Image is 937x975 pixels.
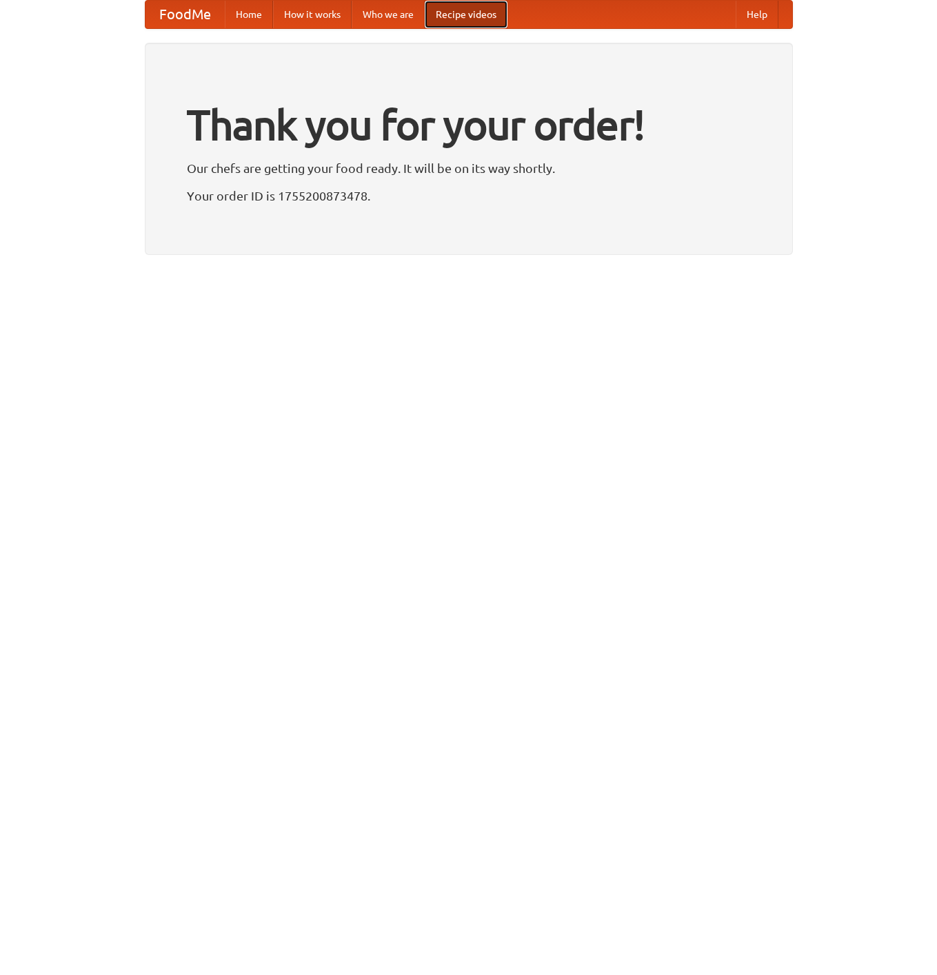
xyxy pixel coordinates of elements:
[187,92,751,158] h1: Thank you for your order!
[225,1,273,28] a: Home
[425,1,507,28] a: Recipe videos
[736,1,778,28] a: Help
[352,1,425,28] a: Who we are
[187,185,751,206] p: Your order ID is 1755200873478.
[187,158,751,178] p: Our chefs are getting your food ready. It will be on its way shortly.
[273,1,352,28] a: How it works
[145,1,225,28] a: FoodMe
